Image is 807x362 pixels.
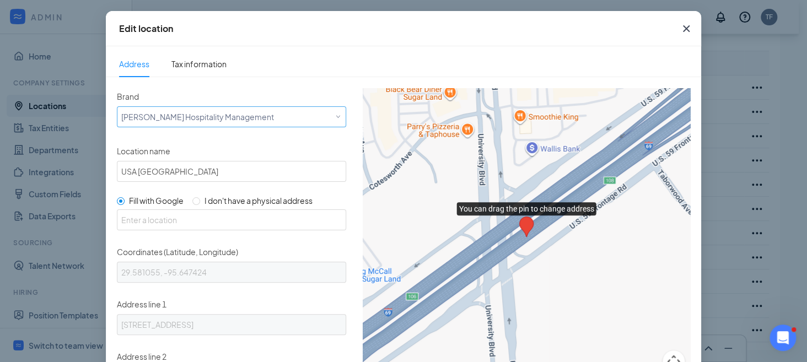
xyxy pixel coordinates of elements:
[117,352,166,361] span: Address line 2
[770,325,796,351] iframe: Intercom live chat
[117,91,139,101] span: Brand
[117,262,346,283] input: Latitude, Longitude
[117,247,238,257] span: Coordinates (Latitude, Longitude)
[117,314,346,335] input: Street address, P.O. box, company name, c/o
[119,23,173,35] div: Edit location
[680,22,693,35] svg: Cross
[119,51,149,77] span: Address
[117,146,170,156] span: Location name
[117,299,166,309] span: Address line 1
[171,59,227,69] span: Tax information
[671,11,701,46] button: Close
[205,196,313,206] span: I don't have a physical address
[129,196,184,206] span: Fill with Google
[121,107,282,122] div: [object Object]
[121,107,274,122] span: [PERSON_NAME] Hospitality Management
[117,209,346,230] input: Enter a location
[519,217,534,237] div: You can drag the pin to change address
